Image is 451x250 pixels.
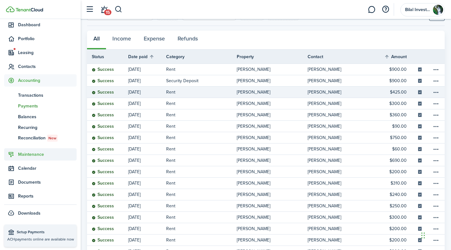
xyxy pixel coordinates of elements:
[308,98,378,109] a: [PERSON_NAME]
[87,223,128,234] a: Success
[308,53,378,60] th: Contact
[308,204,341,209] table-profile-info-text: [PERSON_NAME]
[308,135,341,140] table-profile-info-text: [PERSON_NAME]
[18,179,77,186] span: Documents
[237,235,307,246] a: [PERSON_NAME]
[166,134,175,141] table-info-title: Rent
[92,78,114,83] status: Success
[237,121,307,132] a: [PERSON_NAME]
[18,210,41,216] span: Downloads
[128,155,166,166] a: [DATE]
[4,101,77,111] a: Payments
[237,143,307,155] a: [PERSON_NAME]
[87,235,128,246] a: Success
[237,123,270,130] table-info-title: [PERSON_NAME]
[378,121,416,132] a: $90.00
[92,113,114,118] status: Success
[92,147,114,152] status: Success
[378,223,416,234] a: $200.00
[106,31,137,50] button: Income
[4,190,77,202] a: Reports
[166,146,175,152] table-info-title: Rent
[18,151,77,158] span: Maintenance
[166,64,237,75] a: Rent
[137,31,171,50] button: Expense
[237,64,307,75] a: [PERSON_NAME]
[378,178,416,189] a: $310.00
[166,98,237,109] a: Rent
[98,2,110,18] a: Notifications
[237,155,307,166] a: [PERSON_NAME]
[237,98,307,109] a: [PERSON_NAME]
[237,200,307,211] a: [PERSON_NAME]
[128,64,166,75] a: [DATE]
[92,101,114,106] status: Success
[166,235,237,246] a: Rent
[308,235,378,246] a: [PERSON_NAME]
[104,9,111,15] span: 15
[237,166,307,177] a: [PERSON_NAME]
[378,212,416,223] a: $300.00
[128,223,166,234] a: [DATE]
[308,189,378,200] a: [PERSON_NAME]
[87,121,128,132] a: Success
[378,75,416,86] a: $900.00
[87,75,128,86] a: Success
[18,193,77,199] span: Reports
[166,223,237,234] a: Rent
[432,88,440,96] button: Open menu
[237,146,270,152] table-info-title: [PERSON_NAME]
[166,237,175,243] table-info-title: Rent
[4,224,77,247] a: Setup PaymentsACHpayments online are available now
[308,78,341,83] table-profile-info-text: [PERSON_NAME]
[166,203,175,209] table-info-title: Rent
[18,135,77,142] span: Reconciliation
[87,178,128,189] a: Success
[378,87,416,98] a: $425.00
[237,132,307,143] a: [PERSON_NAME]
[128,178,166,189] a: [DATE]
[308,200,378,211] a: [PERSON_NAME]
[166,143,237,155] a: Rent
[128,98,166,109] a: [DATE]
[87,212,128,223] a: Success
[87,98,128,109] a: Success
[237,168,270,175] table-info-title: [PERSON_NAME]
[308,155,378,166] a: [PERSON_NAME]
[128,121,166,132] a: [DATE]
[92,226,114,231] status: Success
[166,87,237,98] a: Rent
[166,200,237,211] a: Rent
[237,223,307,234] a: [PERSON_NAME]
[92,67,114,72] status: Success
[18,124,77,131] span: Recurring
[128,132,166,143] a: [DATE]
[237,203,270,209] table-info-title: [PERSON_NAME]
[166,123,175,130] table-info-title: Rent
[92,215,114,220] status: Success
[308,166,378,177] a: [PERSON_NAME]
[384,53,416,60] th: Sort
[4,133,77,143] a: ReconciliationNew
[308,238,341,243] table-profile-info-text: [PERSON_NAME]
[378,109,416,120] a: $360.00
[378,235,416,246] a: $200.00
[308,67,341,72] table-profile-info-text: [PERSON_NAME]
[87,132,128,143] a: Success
[87,200,128,211] a: Success
[237,180,270,186] table-info-title: [PERSON_NAME]
[128,212,166,223] a: [DATE]
[18,63,77,70] span: Contacts
[128,87,166,98] a: [DATE]
[92,192,114,197] status: Success
[308,75,378,86] a: [PERSON_NAME]
[308,64,378,75] a: [PERSON_NAME]
[237,112,270,118] table-info-title: [PERSON_NAME]
[166,66,175,73] table-info-title: Rent
[419,220,451,250] iframe: Chat Widget
[308,87,378,98] a: [PERSON_NAME]
[237,66,270,73] table-info-title: [PERSON_NAME]
[128,75,166,86] a: [DATE]
[17,229,73,235] span: Setup Payments
[308,181,341,186] table-profile-info-text: [PERSON_NAME]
